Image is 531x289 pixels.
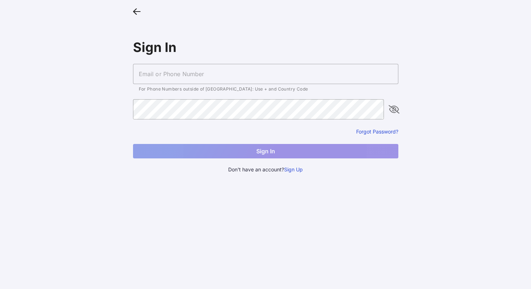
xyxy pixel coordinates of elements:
[133,64,398,84] input: Email or Phone Number
[139,87,393,91] div: For Phone Numbers outside of [GEOGRAPHIC_DATA]: Use + and Country Code
[133,166,398,174] div: Don't have an account?
[284,166,303,174] button: Sign Up
[133,144,398,158] button: Sign In
[133,39,398,55] div: Sign In
[390,105,398,114] i: appended action
[356,128,398,135] button: Forgot Password?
